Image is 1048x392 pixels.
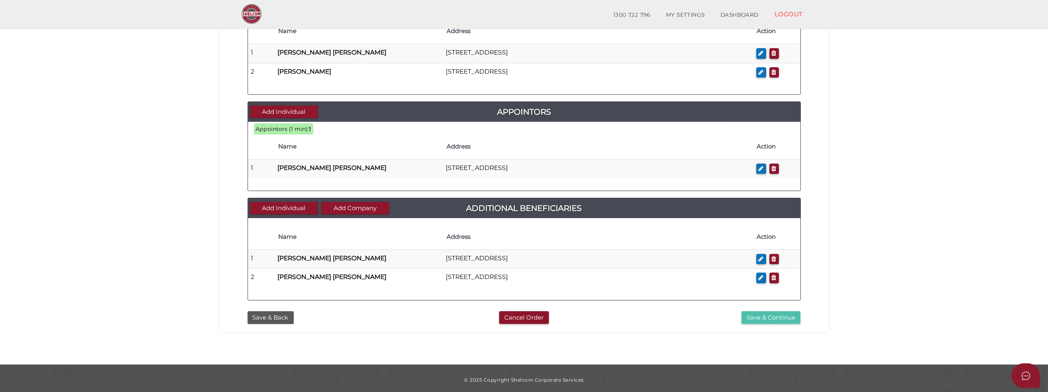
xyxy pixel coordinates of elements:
[277,273,386,281] b: [PERSON_NAME] [PERSON_NAME]
[499,311,549,324] button: Cancel Order
[248,105,800,118] a: Appointors
[658,7,713,23] a: MY SETTINGS
[447,143,749,150] h4: Address
[256,125,309,133] span: Appointors (1 min):
[226,376,823,383] div: © 2025 Copyright Shelcom Corporate Services
[278,143,439,150] h4: Name
[757,143,796,150] h4: Action
[277,164,386,172] b: [PERSON_NAME] [PERSON_NAME]
[447,234,749,240] h4: Address
[250,202,318,215] button: Add Individual
[277,68,331,75] b: [PERSON_NAME]
[443,250,753,269] td: [STREET_ADDRESS]
[277,254,386,262] b: [PERSON_NAME] [PERSON_NAME]
[443,63,753,82] td: [STREET_ADDRESS]
[605,7,658,23] a: 1300 722 796
[250,105,318,119] button: Add Individual
[277,49,386,56] b: [PERSON_NAME] [PERSON_NAME]
[757,28,796,35] h4: Action
[321,202,389,215] button: Add Company
[757,234,796,240] h4: Action
[443,269,753,287] td: [STREET_ADDRESS]
[443,159,753,178] td: [STREET_ADDRESS]
[248,159,274,178] td: 1
[712,7,767,23] a: DASHBOARD
[248,44,274,63] td: 1
[309,125,311,133] b: 1
[248,63,274,82] td: 2
[447,28,749,35] h4: Address
[742,311,800,324] button: Save & Continue
[278,28,439,35] h4: Name
[248,250,274,269] td: 1
[248,311,294,324] button: Save & Back
[248,269,274,287] td: 2
[1011,363,1040,388] button: Open asap
[278,234,439,240] h4: Name
[767,6,811,22] a: LOGOUT
[443,44,753,63] td: [STREET_ADDRESS]
[248,202,800,215] a: Additional Beneficiaries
